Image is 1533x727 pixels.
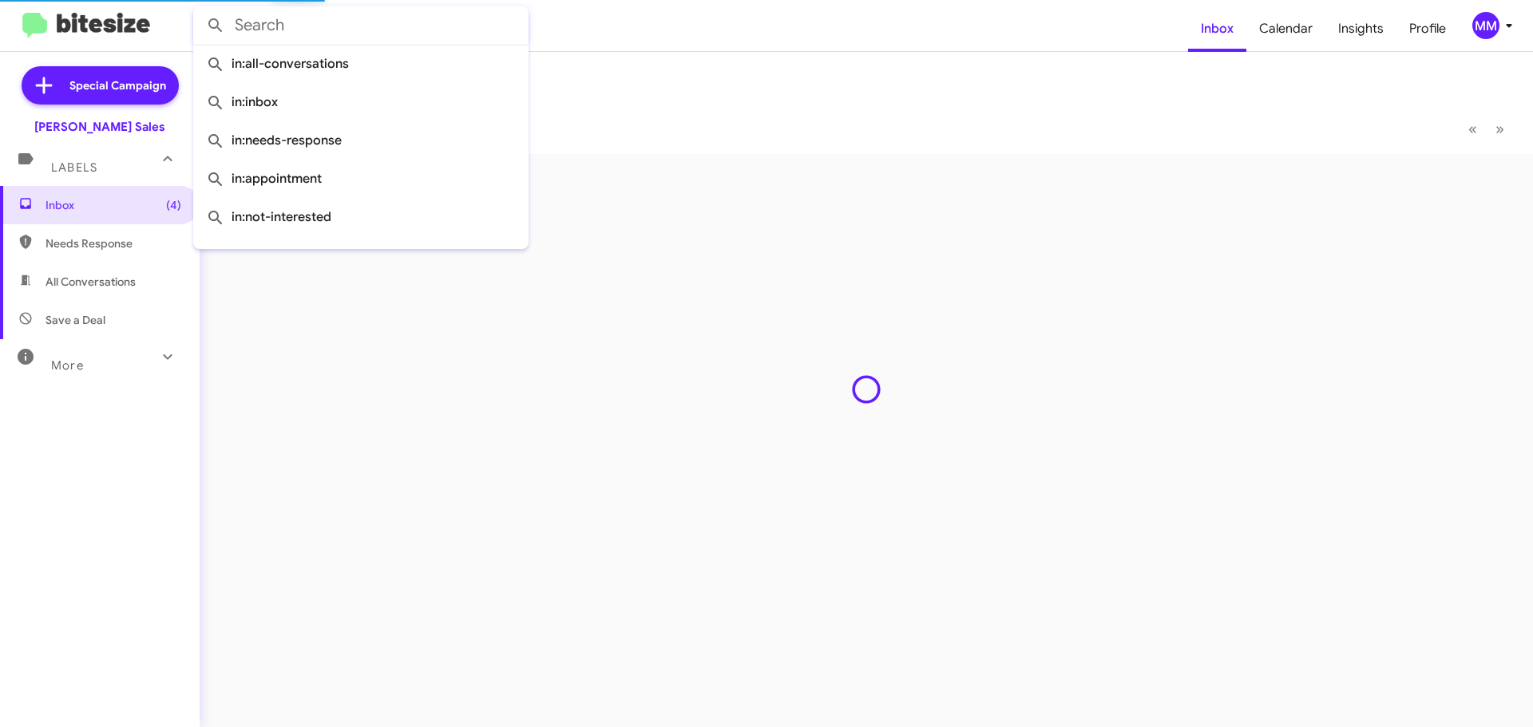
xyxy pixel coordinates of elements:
span: Labels [51,160,97,175]
a: Inbox [1188,6,1246,52]
button: Next [1486,113,1514,145]
a: Calendar [1246,6,1325,52]
span: in:inbox [206,83,516,121]
span: in:needs-response [206,121,516,160]
span: Inbox [46,197,181,213]
button: MM [1459,12,1515,39]
span: (4) [166,197,181,213]
span: » [1495,119,1504,139]
span: Needs Response [46,235,181,251]
span: in:not-interested [206,198,516,236]
span: « [1468,119,1477,139]
span: in:appointment [206,160,516,198]
span: in:sold-verified [206,236,516,275]
span: More [51,358,84,373]
input: Search [193,6,529,45]
span: in:all-conversations [206,45,516,83]
button: Previous [1459,113,1487,145]
span: All Conversations [46,274,136,290]
a: Special Campaign [22,66,179,105]
a: Insights [1325,6,1396,52]
a: Profile [1396,6,1459,52]
nav: Page navigation example [1460,113,1514,145]
span: Special Campaign [69,77,166,93]
div: [PERSON_NAME] Sales [34,119,165,135]
div: MM [1472,12,1499,39]
span: Save a Deal [46,312,105,328]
